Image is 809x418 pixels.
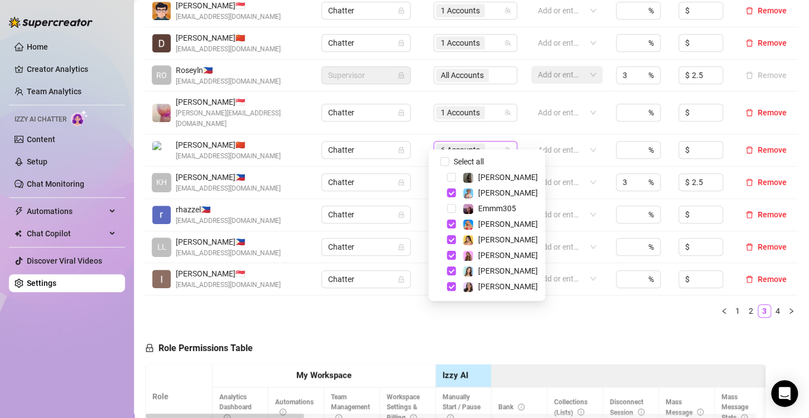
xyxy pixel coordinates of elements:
[9,17,93,28] img: logo-BBDzfeDw.svg
[27,157,47,166] a: Setup
[176,268,281,280] span: [PERSON_NAME] 🇸🇬
[152,270,171,288] img: Iryl C. Piayo
[447,188,456,197] span: Select tree node
[156,69,167,81] span: RO
[638,409,644,415] span: info-circle
[447,235,456,244] span: Select tree node
[741,69,791,82] button: Remove
[176,236,281,248] span: [PERSON_NAME] 🇵🇭
[758,38,787,47] span: Remove
[478,235,538,244] span: [PERSON_NAME]
[436,36,485,50] span: 1 Accounts
[328,35,404,51] span: Chatter
[152,206,171,224] img: rhazzel
[441,106,480,119] span: 1 Accounts
[156,176,167,188] span: KH
[328,2,404,19] span: Chatter
[741,208,791,221] button: Remove
[328,67,404,84] span: Supervisor
[176,139,281,151] span: [PERSON_NAME] 🇨🇳
[27,179,84,188] a: Chat Monitoring
[717,304,731,318] li: Previous Page
[741,143,791,157] button: Remove
[447,220,456,229] span: Select tree node
[27,225,106,242] span: Chat Copilot
[449,155,488,168] span: Select all
[328,104,404,121] span: Chatter
[398,40,404,46] span: lock
[328,271,404,288] span: Chatter
[771,304,784,318] li: 4
[745,7,753,14] span: delete
[441,4,480,17] span: 1 Accounts
[771,380,798,407] div: Open Intercom Messenger
[441,144,480,156] span: 6 Accounts
[721,308,728,314] span: left
[176,32,281,44] span: [PERSON_NAME] 🇨🇳
[157,241,166,253] span: LL
[478,188,538,197] span: [PERSON_NAME]
[176,12,281,22] span: [EMAIL_ADDRESS][DOMAIN_NAME]
[436,4,485,17] span: 1 Accounts
[447,266,456,275] span: Select tree node
[518,404,524,410] span: info-circle
[463,282,473,292] img: Sami
[441,37,480,49] span: 1 Accounts
[741,240,791,254] button: Remove
[758,275,787,284] span: Remove
[463,235,473,245] img: Jocelyn
[176,64,281,76] span: Roseyln 🇵🇭
[176,151,281,162] span: [EMAIL_ADDRESS][DOMAIN_NAME]
[758,178,787,187] span: Remove
[758,305,771,317] a: 3
[741,176,791,189] button: Remove
[745,109,753,116] span: delete
[442,370,468,380] strong: Izzy AI
[463,220,473,230] img: Ashley
[176,216,281,226] span: [EMAIL_ADDRESS][DOMAIN_NAME]
[398,109,404,116] span: lock
[152,34,171,52] img: Dane Elle
[741,106,791,119] button: Remove
[398,147,404,153] span: lock
[436,106,485,119] span: 1 Accounts
[152,104,171,122] img: Shahani Villareal
[145,343,154,352] span: lock
[398,7,404,14] span: lock
[478,204,516,213] span: Emmm305
[398,276,404,283] span: lock
[463,251,473,261] img: Ari
[176,76,281,87] span: [EMAIL_ADDRESS][DOMAIN_NAME]
[745,211,753,218] span: delete
[744,304,758,318] li: 2
[498,403,524,411] span: Bank
[145,342,253,355] h5: Role Permissions Table
[398,244,404,250] span: lock
[27,87,81,96] a: Team Analytics
[176,171,281,183] span: [PERSON_NAME] 🇵🇭
[27,202,106,220] span: Automations
[275,398,314,416] span: Automations
[176,280,281,290] span: [EMAIL_ADDRESS][DOMAIN_NAME]
[478,266,538,275] span: [PERSON_NAME]
[758,145,787,154] span: Remove
[758,108,787,117] span: Remove
[15,207,23,216] span: thunderbolt
[758,210,787,219] span: Remove
[741,273,791,286] button: Remove
[328,174,404,191] span: Chatter
[758,304,771,318] li: 3
[745,178,753,186] span: delete
[745,146,753,154] span: delete
[745,39,753,47] span: delete
[478,282,538,291] span: [PERSON_NAME]
[758,6,787,15] span: Remove
[280,409,286,415] span: info-circle
[504,147,511,153] span: team
[447,204,456,213] span: Select tree node
[27,256,102,265] a: Discover Viral Videos
[745,243,753,251] span: delete
[328,239,404,255] span: Chatter
[788,308,794,314] span: right
[478,173,538,182] span: [PERSON_NAME]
